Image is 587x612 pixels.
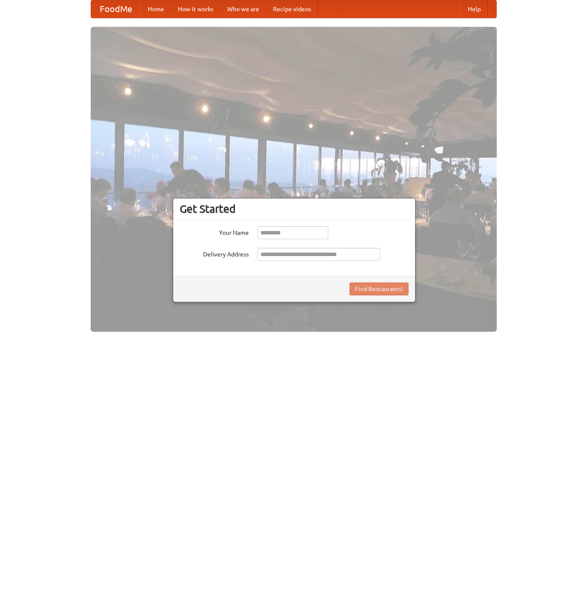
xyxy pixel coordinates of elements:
[180,226,249,237] label: Your Name
[266,0,318,18] a: Recipe videos
[461,0,488,18] a: Help
[220,0,266,18] a: Who we are
[91,0,141,18] a: FoodMe
[141,0,171,18] a: Home
[180,248,249,259] label: Delivery Address
[349,282,409,295] button: Find Restaurants!
[171,0,220,18] a: How it works
[180,202,409,215] h3: Get Started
